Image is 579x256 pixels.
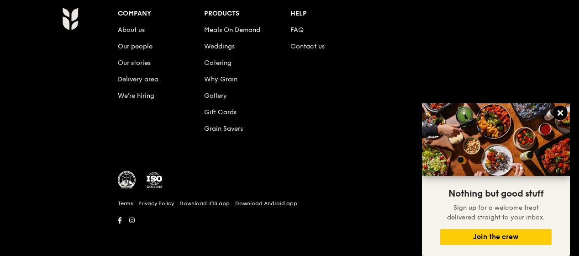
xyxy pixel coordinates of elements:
a: About us [118,26,145,34]
a: Why Grain [204,75,237,83]
img: Grain [62,7,78,30]
button: Join the crew [440,229,552,245]
span: Sign up for a welcome treat delivered straight to your inbox. [447,204,545,221]
a: Delivery area [118,75,158,83]
a: Download iOS app [179,200,230,207]
a: Our people [118,43,153,50]
div: Products [204,7,290,20]
a: Terms [118,200,133,207]
a: Privacy Policy [138,200,174,207]
a: Download Android app [235,200,297,207]
a: Grain Savers [204,125,243,133]
div: Company [118,7,204,20]
img: ISO Certified [145,171,163,189]
a: FAQ [290,26,304,34]
img: DSC07876-Edit02-Large.jpeg [422,103,570,176]
img: MUIS Halal Certified [118,171,136,189]
button: Close [553,106,568,120]
a: Contact us [290,43,325,50]
a: Weddings [204,43,235,50]
a: We’re hiring [118,92,154,100]
a: Gallery [204,92,227,100]
a: Meals On Demand [204,26,260,34]
div: Help [290,7,377,20]
span: Nothing but good stuff [448,188,543,199]
h6: Revision [26,227,553,234]
a: Our stories [118,59,151,67]
a: Gift Cards [204,108,237,116]
a: Catering [204,59,232,67]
